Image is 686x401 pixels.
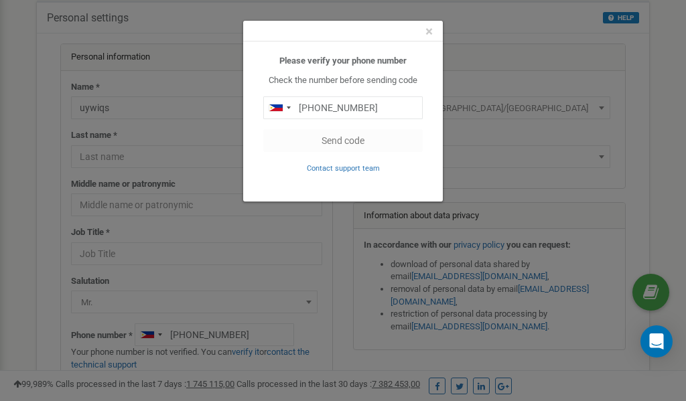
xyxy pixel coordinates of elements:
[263,74,423,87] p: Check the number before sending code
[263,96,423,119] input: 0905 123 4567
[264,97,295,118] div: Telephone country code
[307,164,380,173] small: Contact support team
[263,129,423,152] button: Send code
[279,56,407,66] b: Please verify your phone number
[425,23,433,39] span: ×
[307,163,380,173] a: Contact support team
[640,325,673,357] div: Open Intercom Messenger
[425,25,433,39] button: Close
